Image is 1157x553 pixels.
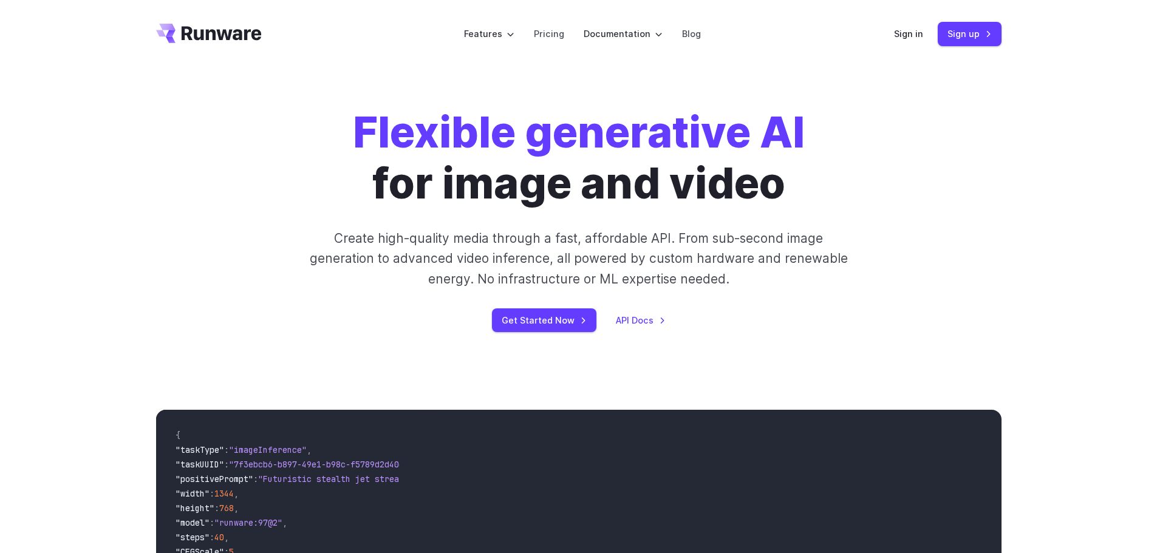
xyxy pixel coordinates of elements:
a: Go to / [156,24,262,43]
span: , [224,532,229,543]
span: : [210,532,214,543]
span: : [210,517,214,528]
span: "positivePrompt" [176,473,253,484]
span: "taskUUID" [176,459,224,470]
a: Sign up [938,22,1002,46]
span: , [234,503,239,514]
span: "imageInference" [229,444,307,455]
span: "runware:97@2" [214,517,282,528]
span: 1344 [214,488,234,499]
span: : [210,488,214,499]
a: Blog [682,27,701,41]
span: : [214,503,219,514]
p: Create high-quality media through a fast, affordable API. From sub-second image generation to adv... [308,228,849,289]
span: : [253,473,258,484]
a: Get Started Now [492,308,596,332]
span: : [224,459,229,470]
span: { [176,430,180,441]
span: "Futuristic stealth jet streaking through a neon-lit cityscape with glowing purple exhaust" [258,473,700,484]
span: "width" [176,488,210,499]
span: , [307,444,312,455]
span: 40 [214,532,224,543]
a: Sign in [894,27,923,41]
span: , [234,488,239,499]
h1: for image and video [353,107,805,209]
span: "model" [176,517,210,528]
span: 768 [219,503,234,514]
strong: Flexible generative AI [353,106,805,158]
a: Pricing [534,27,564,41]
span: "taskType" [176,444,224,455]
a: API Docs [616,313,666,327]
span: : [224,444,229,455]
label: Features [464,27,514,41]
span: "height" [176,503,214,514]
span: , [282,517,287,528]
span: "steps" [176,532,210,543]
span: "7f3ebcb6-b897-49e1-b98c-f5789d2d40d7" [229,459,414,470]
label: Documentation [584,27,663,41]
